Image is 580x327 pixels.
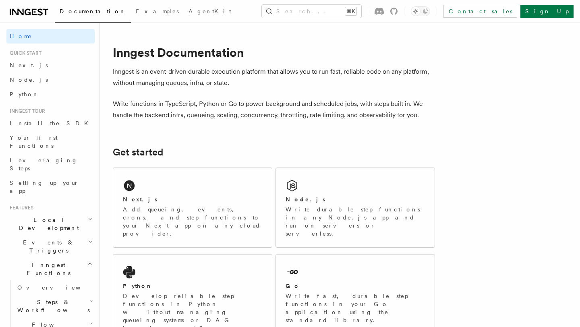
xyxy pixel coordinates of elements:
[6,87,95,101] a: Python
[10,91,39,97] span: Python
[113,147,163,158] a: Get started
[60,8,126,14] span: Documentation
[6,176,95,198] a: Setting up your app
[184,2,236,22] a: AgentKit
[55,2,131,23] a: Documentation
[6,72,95,87] a: Node.js
[14,295,95,317] button: Steps & Workflows
[10,32,32,40] span: Home
[14,298,90,314] span: Steps & Workflows
[6,130,95,153] a: Your first Functions
[113,98,435,121] p: Write functions in TypeScript, Python or Go to power background and scheduled jobs, with steps bu...
[10,77,48,83] span: Node.js
[6,205,33,211] span: Features
[17,284,100,291] span: Overview
[345,7,356,15] kbd: ⌘K
[6,261,87,277] span: Inngest Functions
[113,45,435,60] h1: Inngest Documentation
[136,8,179,14] span: Examples
[443,5,517,18] a: Contact sales
[286,205,425,238] p: Write durable step functions in any Node.js app and run on servers or serverless.
[6,238,88,255] span: Events & Triggers
[123,282,153,290] h2: Python
[14,280,95,295] a: Overview
[286,195,325,203] h2: Node.js
[6,50,41,56] span: Quick start
[10,157,78,172] span: Leveraging Steps
[123,205,262,238] p: Add queueing, events, crons, and step functions to your Next app on any cloud provider.
[6,29,95,43] a: Home
[113,168,272,248] a: Next.jsAdd queueing, events, crons, and step functions to your Next app on any cloud provider.
[520,5,574,18] a: Sign Up
[6,153,95,176] a: Leveraging Steps
[123,195,157,203] h2: Next.js
[188,8,231,14] span: AgentKit
[6,116,95,130] a: Install the SDK
[262,5,361,18] button: Search...⌘K
[411,6,430,16] button: Toggle dark mode
[286,282,300,290] h2: Go
[6,258,95,280] button: Inngest Functions
[113,66,435,89] p: Inngest is an event-driven durable execution platform that allows you to run fast, reliable code ...
[10,62,48,68] span: Next.js
[6,213,95,235] button: Local Development
[275,168,435,248] a: Node.jsWrite durable step functions in any Node.js app and run on servers or serverless.
[6,216,88,232] span: Local Development
[10,120,93,126] span: Install the SDK
[6,108,45,114] span: Inngest tour
[131,2,184,22] a: Examples
[10,135,58,149] span: Your first Functions
[10,180,79,194] span: Setting up your app
[6,235,95,258] button: Events & Triggers
[286,292,425,324] p: Write fast, durable step functions in your Go application using the standard library.
[6,58,95,72] a: Next.js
